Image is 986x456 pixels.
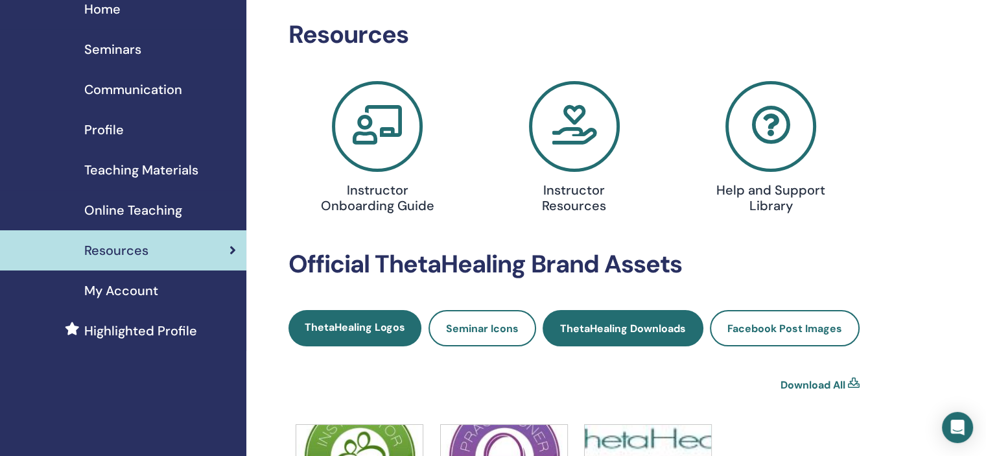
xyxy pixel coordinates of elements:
span: Seminar Icons [446,322,519,335]
span: My Account [84,281,158,300]
h2: Official ThetaHealing Brand Assets [288,250,860,280]
h4: Help and Support Library [707,182,834,213]
span: ThetaHealing Logos [305,320,405,334]
a: Facebook Post Images [710,310,860,346]
span: Communication [84,80,182,99]
h4: Instructor Onboarding Guide [314,182,441,213]
a: Download All [781,378,845,393]
span: ThetaHealing Downloads [560,322,686,335]
span: Highlighted Profile [84,321,197,341]
span: Seminars [84,40,141,59]
a: Help and Support Library [680,81,862,219]
span: Teaching Materials [84,160,198,180]
span: Facebook Post Images [727,322,842,335]
span: Online Teaching [84,200,182,220]
h2: Resources [288,20,860,50]
a: Seminar Icons [428,310,536,346]
a: ThetaHealing Logos [288,310,421,346]
a: Instructor Onboarding Guide [287,81,468,219]
a: ThetaHealing Downloads [543,310,703,346]
div: Open Intercom Messenger [942,412,973,443]
span: Profile [84,120,124,139]
a: Instructor Resources [484,81,665,219]
h4: Instructor Resources [511,182,638,213]
span: Resources [84,241,148,260]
